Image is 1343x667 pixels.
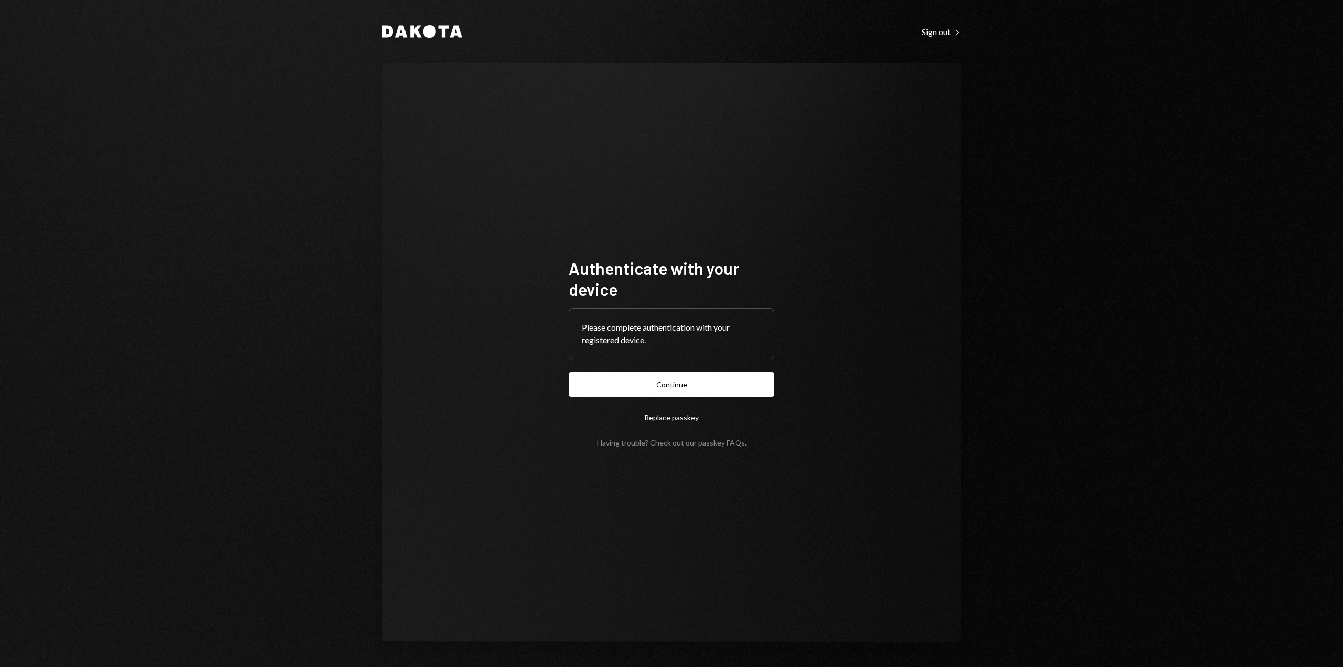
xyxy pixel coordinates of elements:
a: Sign out [922,26,961,37]
h1: Authenticate with your device [569,258,774,300]
button: Continue [569,372,774,397]
div: Having trouble? Check out our . [597,438,747,447]
a: passkey FAQs [698,438,745,448]
div: Please complete authentication with your registered device. [582,321,761,346]
button: Replace passkey [569,405,774,430]
div: Sign out [922,27,961,37]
